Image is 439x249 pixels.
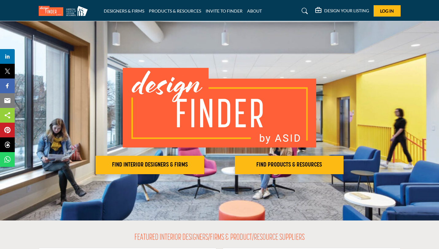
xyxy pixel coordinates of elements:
button: FIND PRODUCTS & RESOURCES [235,156,344,174]
a: ABOUT [247,8,262,13]
span: Log In [380,8,394,13]
h2: FEATURED INTERIOR DESIGNERS/FIRMS & PRODUCT/RESOURCE SUPPLIERS [134,233,305,243]
a: INVITE TO FINDER [206,8,243,13]
h5: DESIGN YOUR LISTING [324,8,369,13]
button: Log In [374,5,401,17]
a: Search [296,6,312,16]
img: image [123,68,316,147]
button: FIND INTERIOR DESIGNERS & FIRMS [95,156,204,174]
h2: FIND PRODUCTS & RESOURCES [237,161,342,169]
a: DESIGNERS & FIRMS [104,8,144,13]
a: PRODUCTS & RESOURCES [149,8,201,13]
img: Site Logo [39,6,91,16]
div: DESIGN YOUR LISTING [315,7,369,15]
h2: FIND INTERIOR DESIGNERS & FIRMS [97,161,202,169]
